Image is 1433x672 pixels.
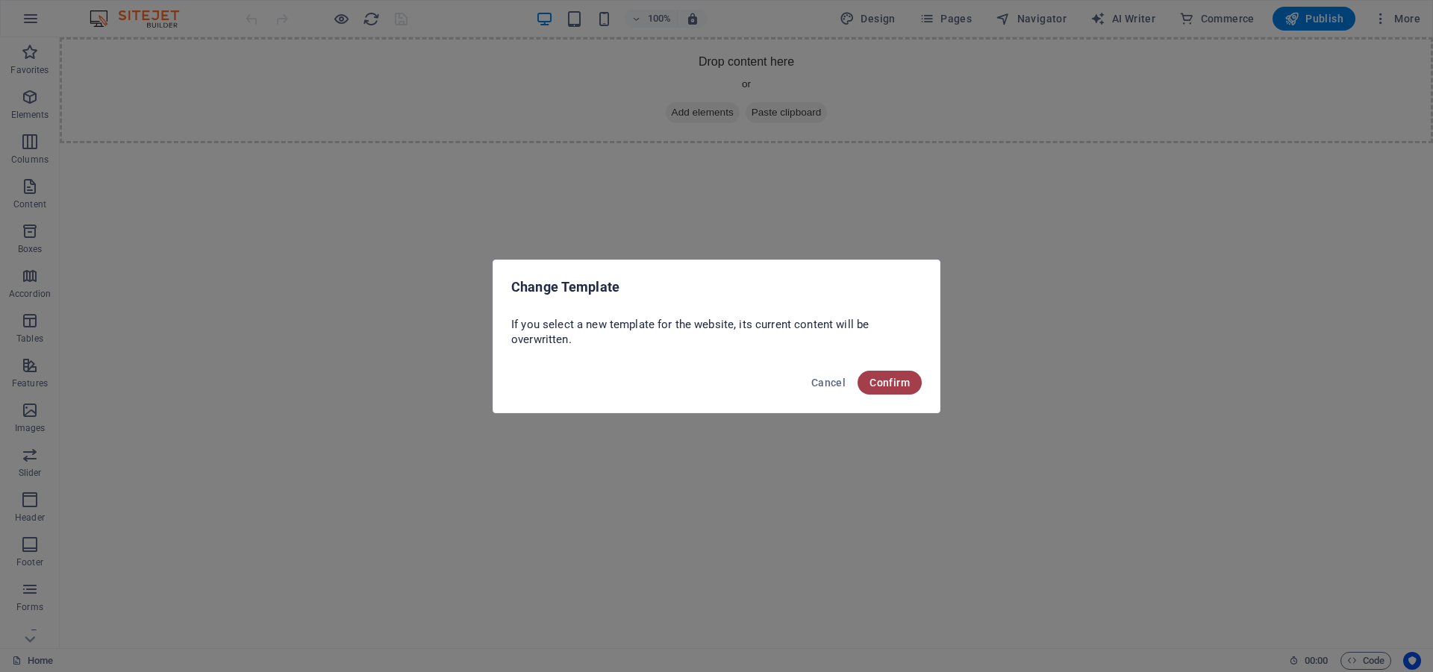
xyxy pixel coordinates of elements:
[858,371,922,395] button: Confirm
[511,317,922,347] p: If you select a new template for the website, its current content will be overwritten.
[606,65,680,86] span: Add elements
[811,377,846,389] span: Cancel
[511,278,922,296] h2: Change Template
[870,377,910,389] span: Confirm
[686,65,768,86] span: Paste clipboard
[805,371,852,395] button: Cancel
